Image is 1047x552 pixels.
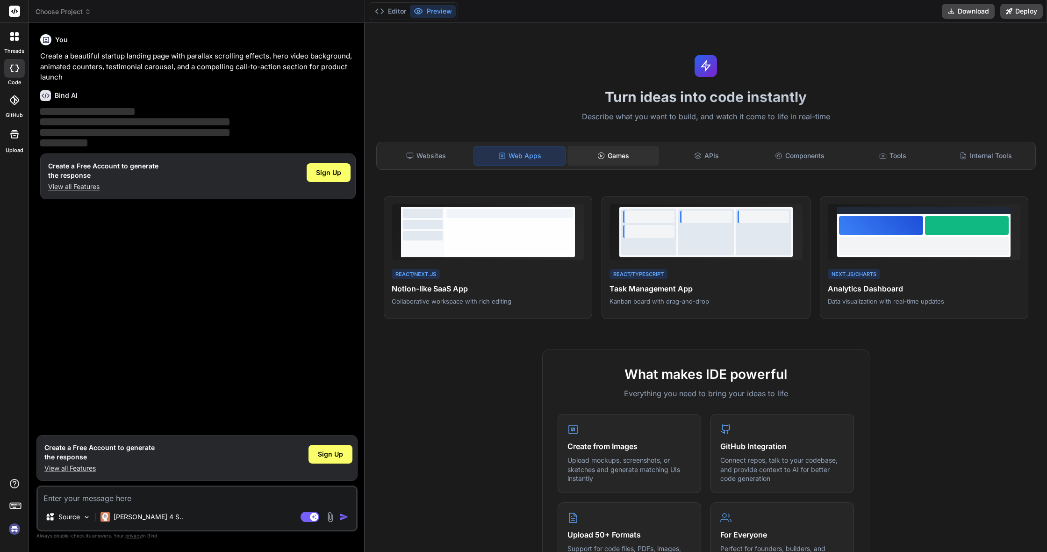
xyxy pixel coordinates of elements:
[8,79,21,87] label: code
[4,47,24,55] label: threads
[942,4,995,19] button: Download
[318,450,343,459] span: Sign Up
[1000,4,1043,19] button: Deploy
[6,111,23,119] label: GitHub
[100,512,110,522] img: Claude 4 Sonnet
[40,108,135,115] span: ‌
[558,388,854,399] p: Everything you need to bring your ideas to life
[392,269,440,280] div: React/Next.js
[7,521,22,537] img: signin
[847,146,938,166] div: Tools
[720,529,844,540] h4: For Everyone
[40,129,229,136] span: ‌
[48,161,158,180] h1: Create a Free Account to generate the response
[48,182,158,191] p: View all Features
[720,441,844,452] h4: GitHub Integration
[36,7,91,16] span: Choose Project
[392,283,584,294] h4: Notion-like SaaS App
[567,529,691,540] h4: Upload 50+ Formats
[44,443,155,462] h1: Create a Free Account to generate the response
[567,456,691,483] p: Upload mockups, screenshots, or sketches and generate matching UIs instantly
[44,464,155,473] p: View all Features
[661,146,752,166] div: APIs
[567,146,659,166] div: Games
[371,88,1041,105] h1: Turn ideas into code instantly
[371,5,410,18] button: Editor
[6,146,23,154] label: Upload
[40,51,356,83] p: Create a beautiful startup landing page with parallax scrolling effects, hero video background, a...
[473,146,566,166] div: Web Apps
[125,533,142,538] span: privacy
[828,283,1020,294] h4: Analytics Dashboard
[55,91,78,100] h6: Bind AI
[828,269,880,280] div: Next.js/Charts
[567,441,691,452] h4: Create from Images
[83,513,91,521] img: Pick Models
[380,146,472,166] div: Websites
[754,146,845,166] div: Components
[410,5,456,18] button: Preview
[610,297,802,305] p: Kanban board with drag-and-drop
[940,146,1032,166] div: Internal Tools
[36,531,358,540] p: Always double-check its answers. Your in Bind
[720,456,844,483] p: Connect repos, talk to your codebase, and provide context to AI for better code generation
[558,364,854,384] h2: What makes IDE powerful
[828,297,1020,305] p: Data visualization with real-time updates
[316,168,341,177] span: Sign Up
[610,283,802,294] h4: Task Management App
[58,512,80,522] p: Source
[40,118,229,125] span: ‌
[114,512,183,522] p: [PERSON_NAME] 4 S..
[339,512,349,522] img: icon
[55,35,68,44] h6: You
[392,297,584,305] p: Collaborative workspace with rich editing
[40,139,87,146] span: ‌
[371,111,1041,123] p: Describe what you want to build, and watch it come to life in real-time
[610,269,667,280] div: React/TypeScript
[325,512,336,523] img: attachment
